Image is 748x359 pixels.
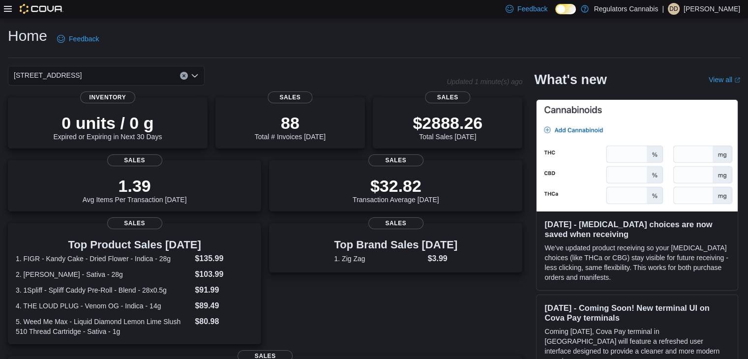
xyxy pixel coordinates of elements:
dt: 1. FIGR - Kandy Cake - Dried Flower - Indica - 28g [16,254,191,264]
p: We've updated product receiving so your [MEDICAL_DATA] choices (like THCa or CBG) stay visible fo... [544,243,730,282]
p: 88 [255,113,326,133]
p: $32.82 [353,176,439,196]
dd: $103.99 [195,269,253,280]
h3: [DATE] - Coming Soon! New terminal UI on Cova Pay terminals [544,303,730,323]
div: Total Sales [DATE] [413,113,482,141]
span: Inventory [80,91,135,103]
dt: 3. 1Spliff - Spliff Caddy Pre-Roll - Blend - 28x0.5g [16,285,191,295]
h3: Top Product Sales [DATE] [16,239,253,251]
span: Dark Mode [555,14,556,15]
a: View allExternal link [709,76,740,84]
div: Expired or Expiring in Next 30 Days [53,113,162,141]
p: 1.39 [83,176,187,196]
span: Sales [368,217,423,229]
p: | [662,3,664,15]
dd: $80.98 [195,316,253,328]
button: Open list of options [191,72,199,80]
span: Feedback [517,4,547,14]
span: Sales [425,91,470,103]
p: 0 units / 0 g [53,113,162,133]
dd: $135.99 [195,253,253,265]
dt: 4. THE LOUD PLUG - Venom OG - Indica - 14g [16,301,191,311]
span: Feedback [69,34,99,44]
dd: $91.99 [195,284,253,296]
div: Devon DeSalliers [668,3,680,15]
a: Feedback [53,29,103,49]
p: Regulators Cannabis [594,3,658,15]
h3: [DATE] - [MEDICAL_DATA] choices are now saved when receiving [544,219,730,239]
h1: Home [8,26,47,46]
p: Updated 1 minute(s) ago [447,78,522,86]
dt: 5. Weed Me Max - Liquid Diamond Lemon Lime Slush 510 Thread Cartridge - Sativa - 1g [16,317,191,336]
p: $2888.26 [413,113,482,133]
button: Clear input [180,72,188,80]
div: Total # Invoices [DATE] [255,113,326,141]
span: Sales [107,217,162,229]
h2: What's new [534,72,606,88]
div: Avg Items Per Transaction [DATE] [83,176,187,204]
span: DD [669,3,678,15]
svg: External link [734,77,740,83]
div: Transaction Average [DATE] [353,176,439,204]
h3: Top Brand Sales [DATE] [334,239,457,251]
input: Dark Mode [555,4,576,14]
dd: $89.49 [195,300,253,312]
dt: 1. Zig Zag [334,254,423,264]
img: Cova [20,4,63,14]
dd: $3.99 [428,253,458,265]
dt: 2. [PERSON_NAME] - Sativa - 28g [16,269,191,279]
p: [PERSON_NAME] [684,3,740,15]
span: [STREET_ADDRESS] [14,69,82,81]
span: Sales [268,91,312,103]
span: Sales [107,154,162,166]
span: Sales [368,154,423,166]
